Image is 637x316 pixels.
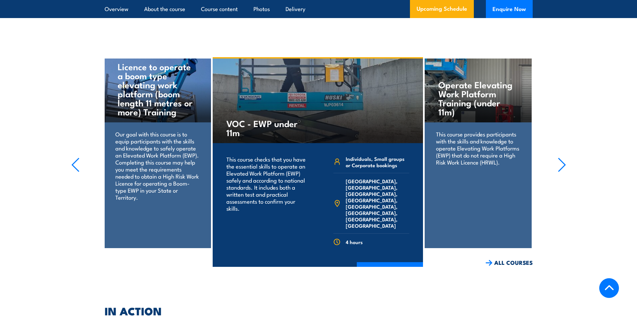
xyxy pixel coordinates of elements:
span: 4 hours [346,239,363,245]
p: This course checks that you have the essential skills to operate an Elevated Work Platform (EWP) ... [226,155,309,212]
a: ALL COURSES [486,259,533,267]
span: [GEOGRAPHIC_DATA], [GEOGRAPHIC_DATA], [GEOGRAPHIC_DATA], [GEOGRAPHIC_DATA], [GEOGRAPHIC_DATA], [G... [346,178,409,229]
h2: IN ACTION [105,306,533,315]
a: COURSE DETAILS [357,262,423,280]
p: This course provides participants with the skills and knowledge to operate Elevating Work Platfor... [436,130,520,166]
h4: Licence to operate a boom type elevating work platform (boom length 11 metres or more) Training [118,62,197,116]
h4: Operate Elevating Work Platform Training (under 11m) [438,80,518,116]
h4: VOC - EWP under 11m [226,119,305,137]
p: Our goal with this course is to equip participants with the skills and knowledge to safely operat... [115,130,199,201]
span: Individuals, Small groups or Corporate bookings [346,155,409,168]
